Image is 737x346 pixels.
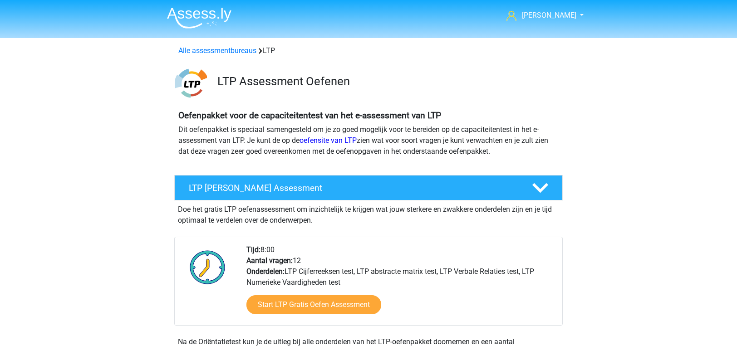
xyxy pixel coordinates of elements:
[246,267,285,276] b: Onderdelen:
[240,244,562,325] div: 8:00 12 LTP Cijferreeksen test, LTP abstracte matrix test, LTP Verbale Relaties test, LTP Numerie...
[300,136,357,145] a: oefensite van LTP
[189,183,517,193] h4: LTP [PERSON_NAME] Assessment
[178,46,256,55] a: Alle assessmentbureaus
[522,11,576,19] span: [PERSON_NAME]
[246,245,260,254] b: Tijd:
[167,7,231,29] img: Assessly
[246,295,381,314] a: Start LTP Gratis Oefen Assessment
[175,45,562,56] div: LTP
[178,124,559,157] p: Dit oefenpakket is speciaal samengesteld om je zo goed mogelijk voor te bereiden op de capaciteit...
[171,175,566,200] a: LTP [PERSON_NAME] Assessment
[217,74,555,88] h3: LTP Assessment Oefenen
[175,67,207,99] img: ltp.png
[178,110,441,121] b: Oefenpakket voor de capaciteitentest van het e-assessment van LTP
[246,256,293,265] b: Aantal vragen:
[174,200,563,226] div: Doe het gratis LTP oefenassessment om inzichtelijk te krijgen wat jouw sterkere en zwakkere onder...
[503,10,577,21] a: [PERSON_NAME]
[185,244,231,290] img: Klok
